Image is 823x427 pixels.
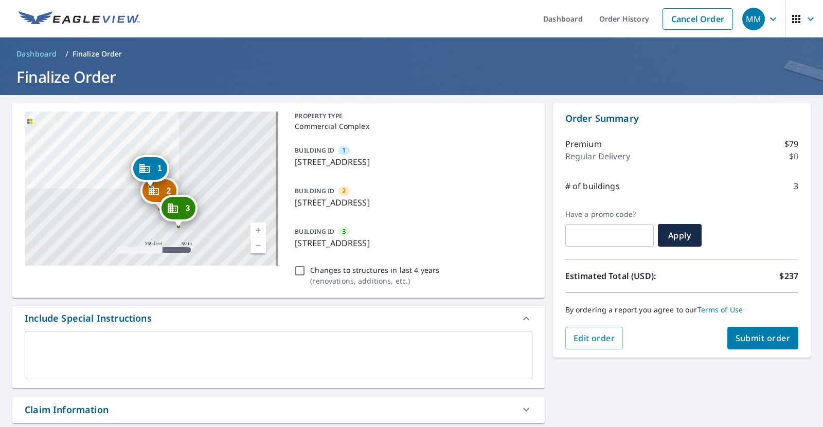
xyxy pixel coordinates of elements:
button: Submit order [727,327,799,349]
span: Submit order [736,332,791,344]
div: Dropped pin, building 3, Commercial property, 97 Plymouth Dr Norwood, MA 02062 [159,195,197,227]
span: Edit order [574,332,615,344]
p: [STREET_ADDRESS] [295,237,528,249]
span: 2 [342,186,346,196]
span: 1 [342,145,346,155]
span: 1 [157,164,162,172]
label: Have a promo code? [565,210,654,219]
span: 3 [342,227,346,236]
div: MM [742,8,765,30]
p: BUILDING ID [295,146,334,155]
p: BUILDING ID [295,187,334,195]
div: Dropped pin, building 2, Commercial property, 103 Plymouth Dr Norwood, MA 02062 [140,177,178,209]
span: 2 [166,187,171,195]
p: Regular Delivery [565,150,630,162]
h1: Finalize Order [12,66,811,87]
p: PROPERTY TYPE [295,112,528,121]
div: Claim Information [12,397,545,423]
p: $79 [784,138,798,150]
button: Edit order [565,327,623,349]
p: Premium [565,138,602,150]
img: EV Logo [19,11,140,27]
p: Commercial Complex [295,121,528,132]
li: / [65,48,68,60]
p: $237 [779,270,798,282]
span: 3 [185,205,190,212]
p: $0 [789,150,798,162]
p: Order Summary [565,112,798,125]
p: 3 [794,180,798,192]
a: Terms of Use [697,305,743,314]
a: Current Level 17, Zoom In [251,222,266,238]
div: Dropped pin, building 1, Commercial property, 89 Plymouth Dr Norwood, MA 02062 [131,155,169,187]
nav: breadcrumb [12,46,811,62]
div: Include Special Instructions [25,311,152,325]
a: Dashboard [12,46,61,62]
p: Estimated Total (USD): [565,270,682,282]
p: ( renovations, additions, etc. ) [310,275,439,286]
button: Apply [658,224,702,247]
div: Include Special Instructions [12,306,545,331]
p: # of buildings [565,180,620,192]
p: Finalize Order [73,49,122,59]
div: Claim Information [25,403,109,417]
span: Apply [666,230,693,241]
span: Dashboard [16,49,57,59]
p: [STREET_ADDRESS] [295,196,528,209]
a: Cancel Order [663,8,733,30]
p: BUILDING ID [295,227,334,236]
p: By ordering a report you agree to our [565,305,798,314]
p: [STREET_ADDRESS] [295,156,528,168]
p: Changes to structures in last 4 years [310,265,439,275]
a: Current Level 17, Zoom Out [251,238,266,253]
